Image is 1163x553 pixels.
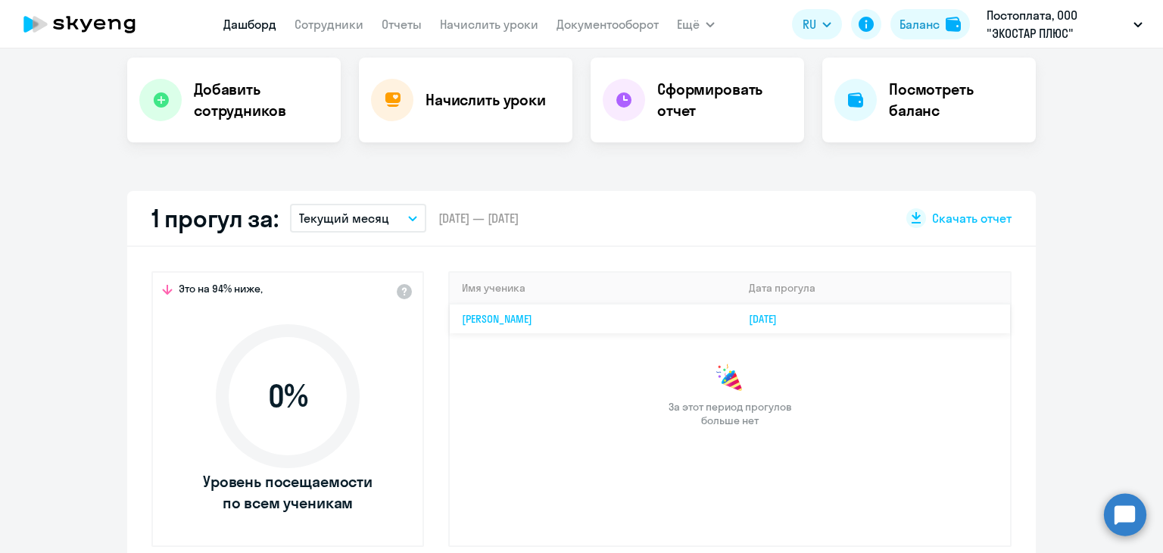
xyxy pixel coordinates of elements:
[426,89,546,111] h4: Начислить уроки
[201,471,375,514] span: Уровень посещаемости по всем ученикам
[792,9,842,39] button: RU
[450,273,737,304] th: Имя ученика
[666,400,794,427] span: За этот период прогулов больше нет
[151,203,278,233] h2: 1 прогул за:
[979,6,1150,42] button: Постоплата, ООО "ЭКОСТАР ПЛЮС"
[803,15,816,33] span: RU
[462,312,532,326] a: [PERSON_NAME]
[223,17,276,32] a: Дашборд
[299,209,389,227] p: Текущий месяц
[290,204,426,233] button: Текущий месяц
[889,79,1024,121] h4: Посмотреть баланс
[677,15,700,33] span: Ещё
[179,282,263,300] span: Это на 94% ниже,
[737,273,1010,304] th: Дата прогула
[440,17,538,32] a: Начислить уроки
[715,364,745,394] img: congrats
[438,210,519,227] span: [DATE] — [DATE]
[987,6,1127,42] p: Постоплата, ООО "ЭКОСТАР ПЛЮС"
[295,17,363,32] a: Сотрудники
[890,9,970,39] button: Балансbalance
[677,9,715,39] button: Ещё
[201,378,375,414] span: 0 %
[946,17,961,32] img: balance
[749,312,789,326] a: [DATE]
[932,210,1012,227] span: Скачать отчет
[557,17,659,32] a: Документооборот
[382,17,422,32] a: Отчеты
[900,15,940,33] div: Баланс
[194,79,329,121] h4: Добавить сотрудников
[657,79,792,121] h4: Сформировать отчет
